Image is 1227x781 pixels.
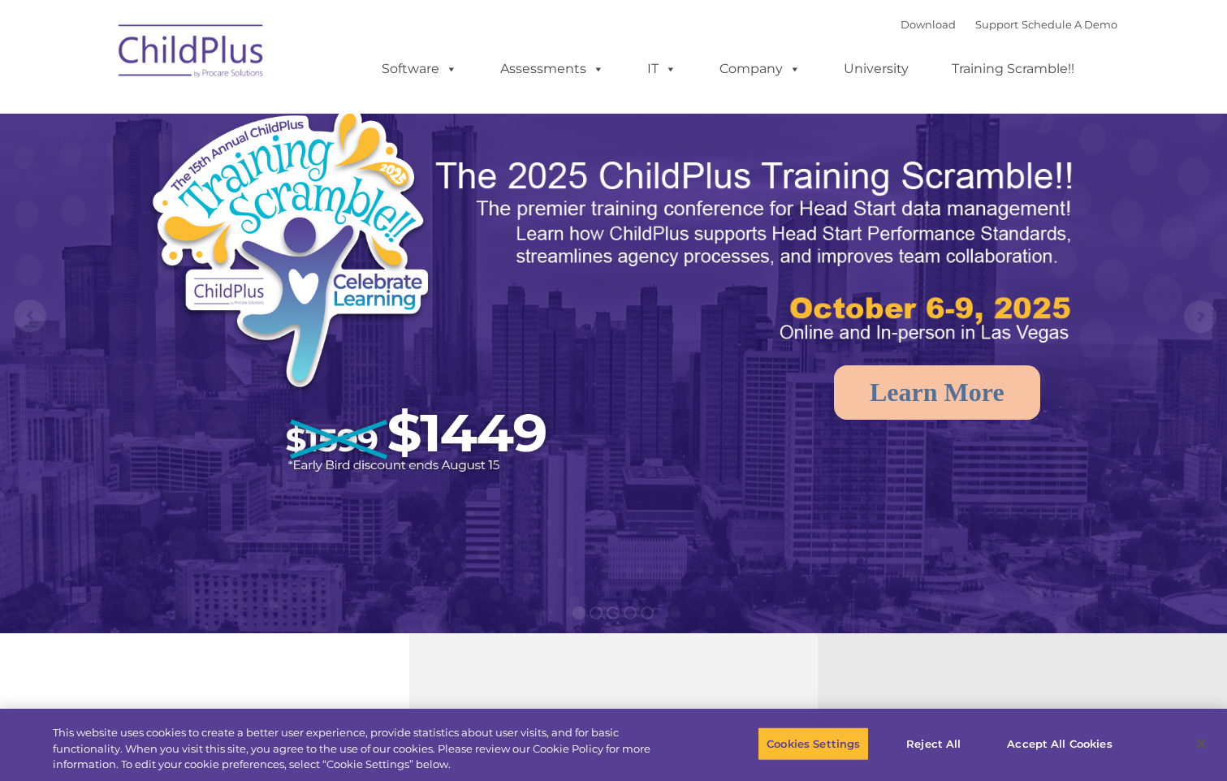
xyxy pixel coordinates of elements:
[1183,726,1219,762] button: Close
[226,107,275,119] span: Last name
[226,174,295,186] span: Phone number
[365,53,473,85] a: Software
[901,18,956,31] a: Download
[110,13,273,94] img: ChildPlus by Procare Solutions
[484,53,620,85] a: Assessments
[998,727,1121,761] button: Accept All Cookies
[758,727,869,761] button: Cookies Settings
[883,727,984,761] button: Reject All
[53,725,675,773] div: This website uses cookies to create a better user experience, provide statistics about user visit...
[935,53,1091,85] a: Training Scramble!!
[975,18,1018,31] a: Support
[1022,18,1117,31] a: Schedule A Demo
[827,53,925,85] a: University
[901,18,1117,31] font: |
[834,365,1040,420] a: Learn More
[703,53,817,85] a: Company
[631,53,693,85] a: IT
